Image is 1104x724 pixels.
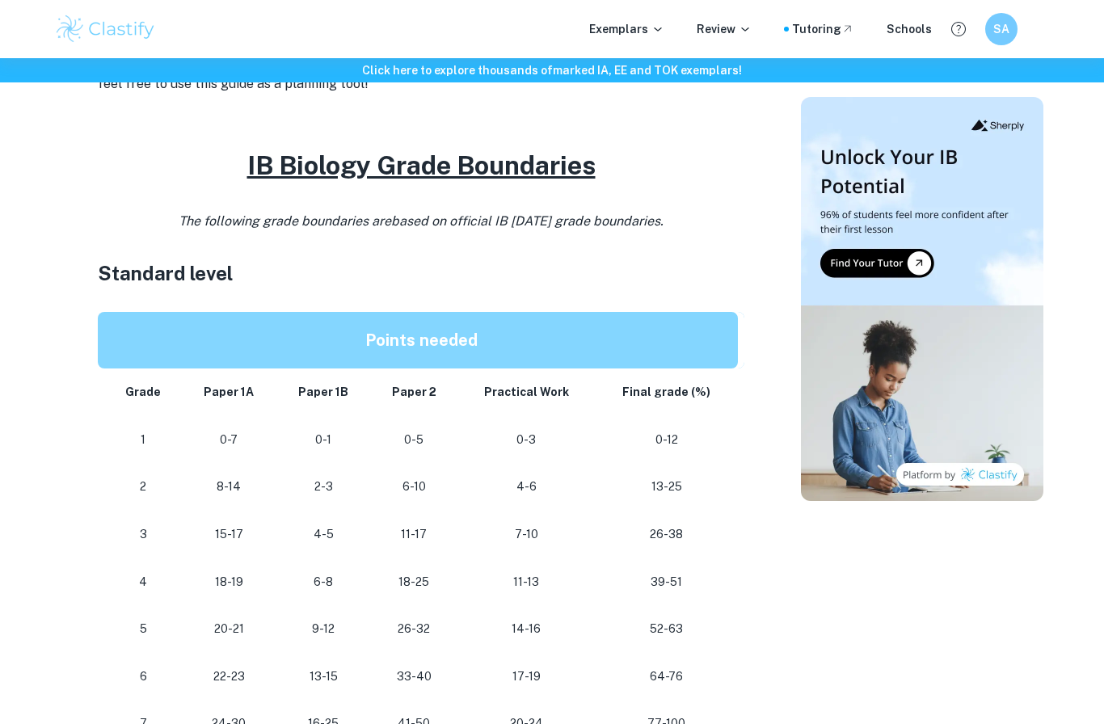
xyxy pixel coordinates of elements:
[801,97,1043,501] img: Thumbnail
[289,524,358,545] p: 4-5
[117,524,169,545] p: 3
[289,476,358,498] p: 2-3
[289,429,358,451] p: 0-1
[792,20,854,38] a: Tutoring
[383,524,445,545] p: 11-17
[608,666,725,688] p: 64-76
[383,429,445,451] p: 0-5
[985,13,1018,45] button: SA
[992,20,1011,38] h6: SA
[608,571,725,593] p: 39-51
[289,571,358,593] p: 6-8
[622,385,710,398] strong: Final grade (%)
[608,429,725,451] p: 0-12
[470,666,582,688] p: 17-19
[98,262,233,284] span: Standard level
[470,571,582,593] p: 11-13
[887,20,932,38] a: Schools
[195,524,263,545] p: 15-17
[125,385,161,398] strong: Grade
[383,571,445,593] p: 18-25
[117,476,169,498] p: 2
[204,385,254,398] strong: Paper 1A
[945,15,972,43] button: Help and Feedback
[365,330,478,350] strong: Points needed
[383,618,445,640] p: 26-32
[470,524,582,545] p: 7-10
[289,618,358,640] p: 9-12
[697,20,752,38] p: Review
[484,385,569,398] strong: Practical Work
[195,429,263,451] p: 0-7
[298,385,348,398] strong: Paper 1B
[589,20,664,38] p: Exemplars
[195,618,263,640] p: 20-21
[195,476,263,498] p: 8-14
[608,618,725,640] p: 52-63
[117,429,169,451] p: 1
[195,571,263,593] p: 18-19
[195,666,263,688] p: 22-23
[470,618,582,640] p: 14-16
[117,571,169,593] p: 4
[392,385,436,398] strong: Paper 2
[470,476,582,498] p: 4-6
[117,618,169,640] p: 5
[391,213,664,229] span: based on official IB [DATE] grade boundaries.
[179,213,664,229] i: The following grade boundaries are
[608,476,725,498] p: 13-25
[3,61,1101,79] h6: Click here to explore thousands of marked IA, EE and TOK exemplars !
[608,524,725,545] p: 26-38
[54,13,157,45] img: Clastify logo
[289,666,358,688] p: 13-15
[247,150,596,180] u: IB Biology Grade Boundaries
[383,476,445,498] p: 6-10
[470,429,582,451] p: 0-3
[117,666,169,688] p: 6
[383,666,445,688] p: 33-40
